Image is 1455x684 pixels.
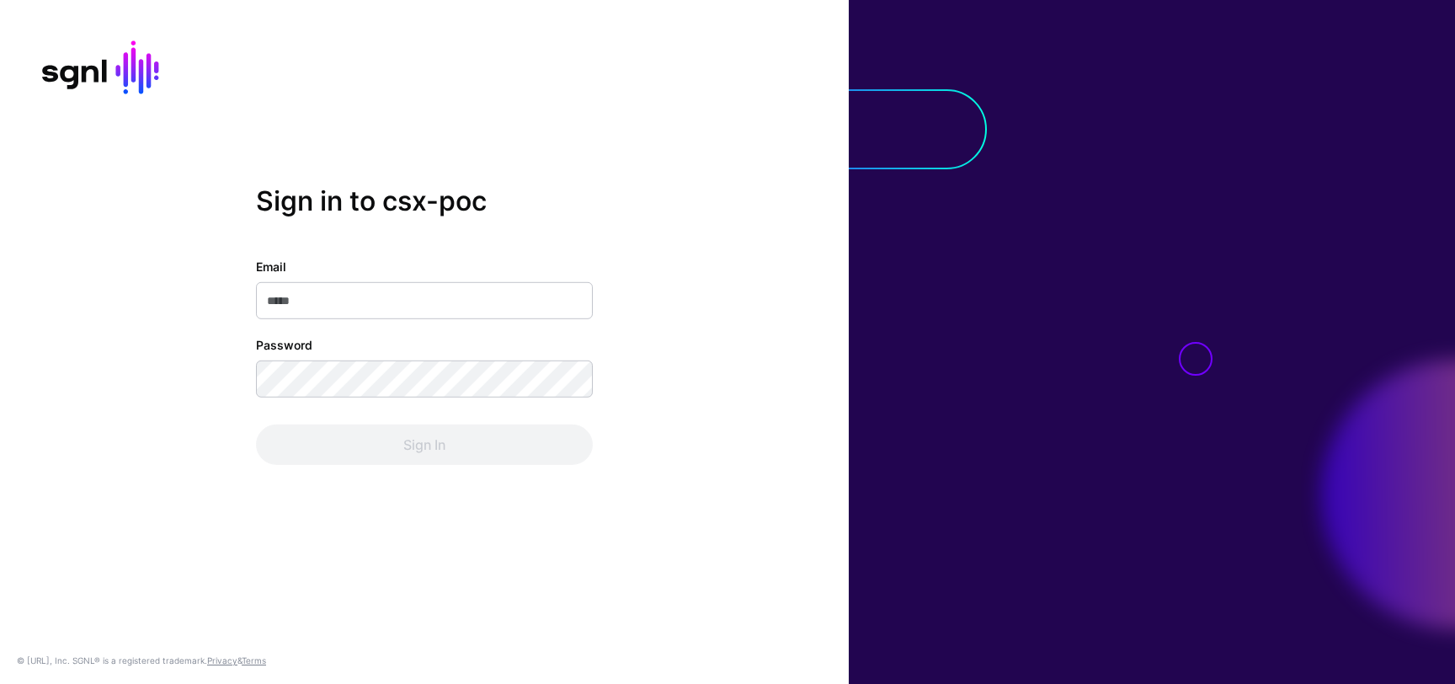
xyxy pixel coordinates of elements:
[17,654,266,667] div: © [URL], Inc. SGNL® is a registered trademark. &
[242,655,266,665] a: Terms
[207,655,237,665] a: Privacy
[256,336,312,354] label: Password
[256,258,286,275] label: Email
[256,185,593,217] h2: Sign in to csx-poc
